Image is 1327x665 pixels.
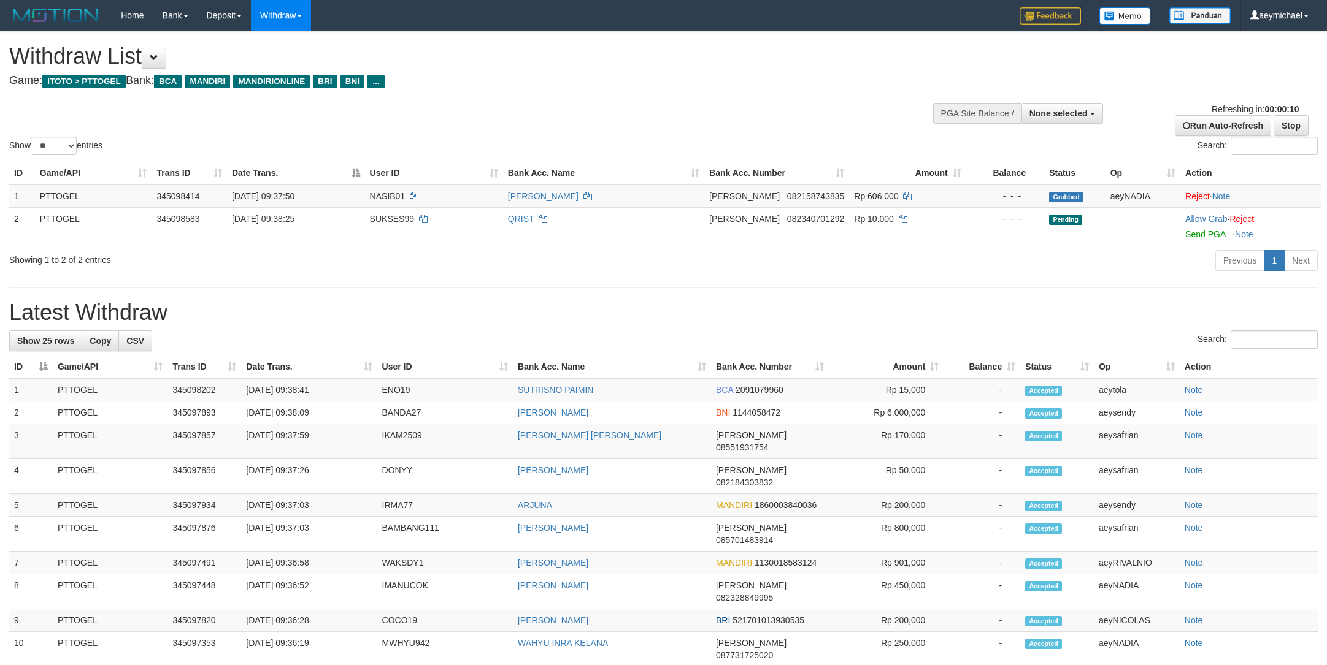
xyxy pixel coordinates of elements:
[716,500,752,510] span: MANDIRI
[90,336,111,346] span: Copy
[1106,162,1180,184] th: Op: activate to sort column ascending
[716,580,787,590] span: [PERSON_NAME]
[1175,115,1271,136] a: Run Auto-Refresh
[9,162,35,184] th: ID
[1185,430,1203,440] a: Note
[9,517,53,552] td: 6
[508,191,579,201] a: [PERSON_NAME]
[365,162,503,184] th: User ID: activate to sort column ascending
[1049,215,1082,225] span: Pending
[829,401,944,424] td: Rp 6,000,000
[716,465,787,475] span: [PERSON_NAME]
[1094,574,1180,609] td: aeyNADIA
[377,401,513,424] td: BANDA27
[1198,330,1318,349] label: Search:
[1235,229,1253,239] a: Note
[167,355,241,378] th: Trans ID: activate to sort column ascending
[518,385,593,395] a: SUTRISNO PAIMIN
[755,558,817,568] span: Copy 1130018583124 to clipboard
[829,424,944,459] td: Rp 170,000
[1284,250,1318,271] a: Next
[167,517,241,552] td: 345097876
[53,609,168,632] td: PTTOGEL
[1025,501,1062,511] span: Accepted
[1094,378,1180,401] td: aeytola
[167,552,241,574] td: 345097491
[1106,184,1180,208] td: aeyNADIA
[518,615,588,625] a: [PERSON_NAME]
[17,336,74,346] span: Show 25 rows
[241,424,377,459] td: [DATE] 09:37:59
[9,249,544,266] div: Showing 1 to 2 of 2 entries
[1094,494,1180,517] td: aeysendy
[829,494,944,517] td: Rp 200,000
[1180,207,1321,245] td: ·
[1094,401,1180,424] td: aeysendy
[849,162,966,184] th: Amount: activate to sort column ascending
[518,638,608,648] a: WAHYU INRA KELANA
[53,459,168,494] td: PTTOGEL
[1185,465,1203,475] a: Note
[503,162,704,184] th: Bank Acc. Name: activate to sort column ascending
[1185,214,1227,224] a: Allow Grab
[1025,639,1062,649] span: Accepted
[1212,104,1299,114] span: Refreshing in:
[716,535,773,545] span: Copy 085701483914 to clipboard
[377,378,513,401] td: ENO19
[31,137,77,155] select: Showentries
[518,523,588,533] a: [PERSON_NAME]
[1094,517,1180,552] td: aeysafrian
[167,459,241,494] td: 345097856
[944,401,1020,424] td: -
[518,500,552,510] a: ARJUNA
[944,378,1020,401] td: -
[42,75,126,88] span: ITOTO > PTTOGEL
[1264,250,1285,271] a: 1
[1180,184,1321,208] td: ·
[716,443,769,452] span: Copy 08551931754 to clipboard
[1185,191,1210,201] a: Reject
[716,477,773,487] span: Copy 082184303832 to clipboard
[518,465,588,475] a: [PERSON_NAME]
[1094,424,1180,459] td: aeysafrian
[1185,214,1229,224] span: ·
[829,378,944,401] td: Rp 15,000
[1229,214,1254,224] a: Reject
[971,190,1039,202] div: - - -
[716,385,733,395] span: BCA
[1185,385,1203,395] a: Note
[1044,162,1106,184] th: Status
[241,552,377,574] td: [DATE] 09:36:58
[513,355,711,378] th: Bank Acc. Name: activate to sort column ascending
[518,408,588,417] a: [PERSON_NAME]
[1094,609,1180,632] td: aeyNICOLAS
[1180,355,1318,378] th: Action
[1231,137,1318,155] input: Search:
[1094,355,1180,378] th: Op: activate to sort column ascending
[53,552,168,574] td: PTTOGEL
[518,558,588,568] a: [PERSON_NAME]
[9,184,35,208] td: 1
[1094,459,1180,494] td: aeysafrian
[716,430,787,440] span: [PERSON_NAME]
[1185,638,1203,648] a: Note
[9,300,1318,325] h1: Latest Withdraw
[1025,581,1062,591] span: Accepted
[1049,192,1083,202] span: Grabbed
[377,609,513,632] td: COCO19
[233,75,310,88] span: MANDIRIONLINE
[156,214,199,224] span: 345098583
[241,517,377,552] td: [DATE] 09:37:03
[1025,466,1062,476] span: Accepted
[933,103,1021,124] div: PGA Site Balance /
[1025,558,1062,569] span: Accepted
[736,385,783,395] span: Copy 2091079960 to clipboard
[1025,616,1062,626] span: Accepted
[154,75,182,88] span: BCA
[704,162,849,184] th: Bank Acc. Number: activate to sort column ascending
[1274,115,1309,136] a: Stop
[377,517,513,552] td: BAMBANG111
[1020,7,1081,25] img: Feedback.jpg
[9,378,53,401] td: 1
[733,615,804,625] span: Copy 521701013930535 to clipboard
